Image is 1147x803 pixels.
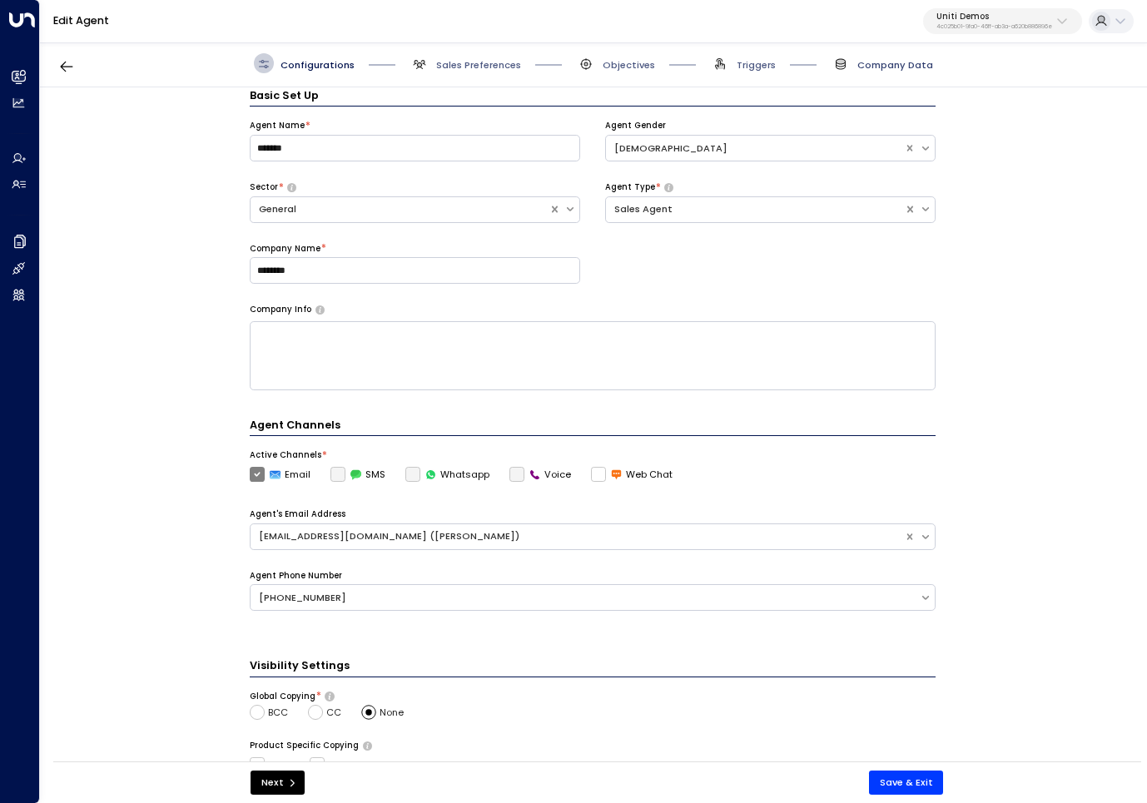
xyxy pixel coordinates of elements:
label: Agent Type [605,181,655,193]
span: Triggers [737,58,776,72]
label: Global Copying [250,691,315,702]
label: CC [310,757,345,772]
span: BCC [268,706,288,720]
label: Agent Phone Number [250,570,342,582]
label: Email [250,467,310,482]
div: To activate this channel, please go to the Integrations page [405,467,489,482]
h3: Basic Set Up [250,87,936,107]
span: Company Data [857,58,933,72]
label: Voice [509,467,571,482]
a: Edit Agent [53,13,109,27]
label: Active Channels [250,449,321,461]
div: Sales Agent [614,202,896,216]
div: [DEMOGRAPHIC_DATA] [614,141,896,156]
label: Whatsapp [405,467,489,482]
div: To activate this channel, please go to the Integrations page [330,467,385,482]
button: Uniti Demos4c025b01-9fa0-46ff-ab3a-a620b886896e [923,8,1082,35]
label: Web Chat [591,467,673,482]
label: Agent's Email Address [250,508,345,520]
p: 4c025b01-9fa0-46ff-ab3a-a620b886896e [936,23,1052,30]
span: CC [326,706,341,720]
div: General [259,202,540,216]
button: Save & Exit [869,771,944,795]
label: Agent Name [250,120,305,131]
div: To activate this channel, please go to the Integrations page [509,467,571,482]
label: Sector [250,181,278,193]
h4: Agent Channels [250,417,936,436]
button: Select whether your copilot will handle inquiries directly from leads or from brokers representin... [664,183,673,191]
label: Agent Gender [605,120,666,131]
span: Objectives [603,58,655,72]
button: Determine if there should be product-specific CC or BCC rules for all of the agent’s emails. Sele... [363,741,372,750]
label: Company Name [250,243,320,255]
span: Configurations [281,58,355,72]
h3: Visibility Settings [250,657,936,677]
span: Sales Preferences [436,58,521,72]
button: Provide a brief overview of your company, including your industry, products or services, and any ... [315,305,325,314]
label: Product Specific Copying [250,740,359,751]
button: Next [251,771,305,795]
button: Choose whether the agent should include specific emails in the CC or BCC line of all outgoing ema... [325,691,334,700]
label: BCC [250,757,290,772]
label: Company Info [250,304,311,315]
label: SMS [330,467,385,482]
button: Select whether your copilot will handle inquiries directly from leads or from brokers representin... [287,183,296,191]
span: None [380,706,404,720]
div: [EMAIL_ADDRESS][DOMAIN_NAME] ([PERSON_NAME]) [259,529,896,543]
div: [PHONE_NUMBER] [259,591,911,605]
p: Uniti Demos [936,12,1052,22]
